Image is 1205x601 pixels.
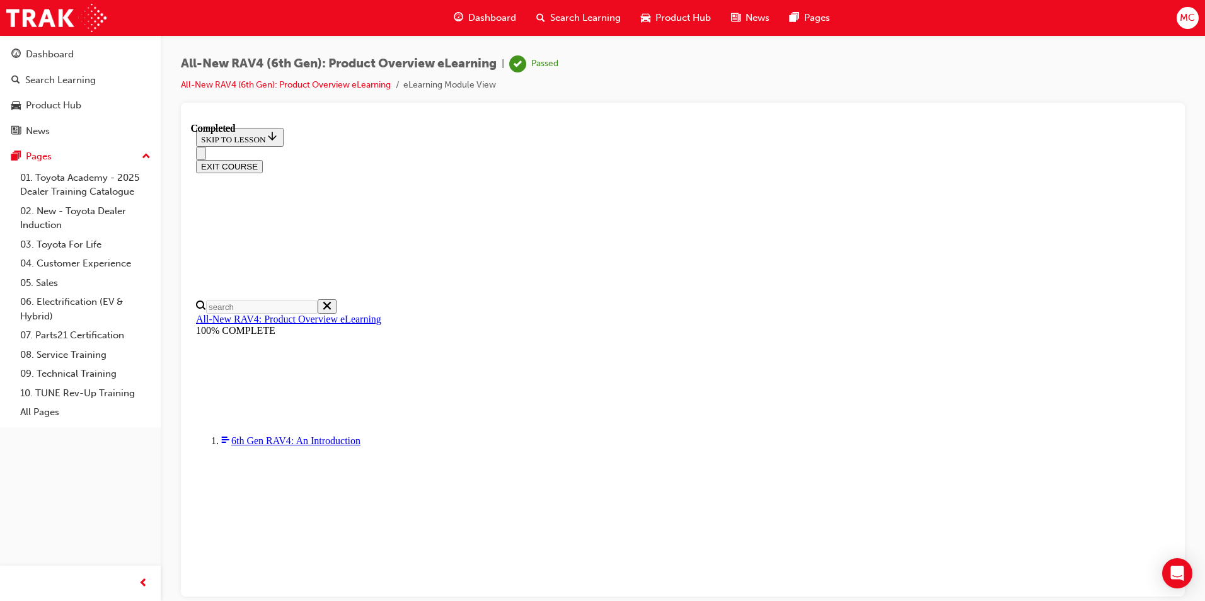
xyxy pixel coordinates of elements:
[1177,7,1199,29] button: MC
[15,235,156,255] a: 03. Toyota For Life
[11,151,21,163] span: pages-icon
[5,43,156,66] a: Dashboard
[746,11,770,25] span: News
[5,202,979,214] div: 100% COMPLETE
[15,326,156,345] a: 07. Parts21 Certification
[5,24,15,37] button: Close navigation menu
[181,57,497,71] span: All-New RAV4 (6th Gen): Product Overview eLearning
[15,384,156,403] a: 10. TUNE Rev-Up Training
[5,69,156,92] a: Search Learning
[15,254,156,273] a: 04. Customer Experience
[1180,11,1195,25] span: MC
[15,168,156,202] a: 01. Toyota Academy - 2025 Dealer Training Catalogue
[790,10,799,26] span: pages-icon
[15,292,156,326] a: 06. Electrification (EV & Hybrid)
[15,273,156,293] a: 05. Sales
[15,202,156,235] a: 02. New - Toyota Dealer Induction
[11,100,21,112] span: car-icon
[5,145,156,168] button: Pages
[142,149,151,165] span: up-icon
[15,345,156,365] a: 08. Service Training
[26,124,50,139] div: News
[25,73,96,88] div: Search Learning
[11,75,20,86] span: search-icon
[5,94,156,117] a: Product Hub
[531,58,558,70] div: Passed
[11,126,21,137] span: news-icon
[5,5,93,24] button: SKIP TO LESSON
[444,5,526,31] a: guage-iconDashboard
[403,78,496,93] li: eLearning Module View
[509,55,526,72] span: learningRecordVerb_PASS-icon
[181,79,391,90] a: All-New RAV4 (6th Gen): Product Overview eLearning
[11,49,21,60] span: guage-icon
[5,40,156,145] button: DashboardSearch LearningProduct HubNews
[721,5,780,31] a: news-iconNews
[6,4,107,32] img: Trak
[26,47,74,62] div: Dashboard
[15,403,156,422] a: All Pages
[10,12,88,21] span: SKIP TO LESSON
[631,5,721,31] a: car-iconProduct Hub
[15,364,156,384] a: 09. Technical Training
[5,37,72,50] button: EXIT COURSE
[15,178,127,191] input: Search
[641,10,650,26] span: car-icon
[26,98,81,113] div: Product Hub
[127,176,146,191] button: Close search menu
[454,10,463,26] span: guage-icon
[780,5,840,31] a: pages-iconPages
[550,11,621,25] span: Search Learning
[5,120,156,143] a: News
[5,191,190,202] a: All-New RAV4: Product Overview eLearning
[139,576,148,592] span: prev-icon
[731,10,741,26] span: news-icon
[502,57,504,71] span: |
[526,5,631,31] a: search-iconSearch Learning
[26,149,52,164] div: Pages
[468,11,516,25] span: Dashboard
[536,10,545,26] span: search-icon
[1162,558,1192,588] div: Open Intercom Messenger
[655,11,711,25] span: Product Hub
[804,11,830,25] span: Pages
